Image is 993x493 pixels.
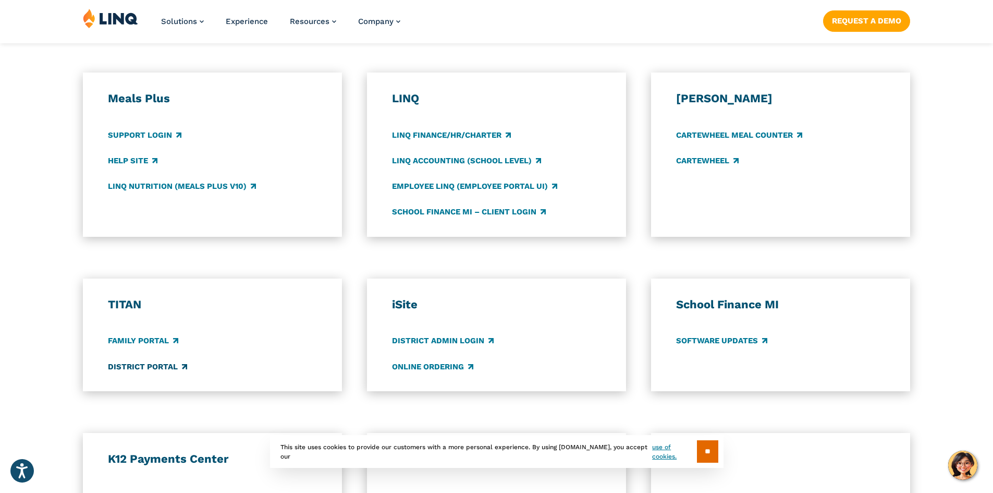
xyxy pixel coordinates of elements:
[392,297,602,312] h3: iSite
[108,155,157,166] a: Help Site
[358,17,394,26] span: Company
[676,335,767,347] a: Software Updates
[823,10,910,31] a: Request a Demo
[108,129,181,141] a: Support Login
[108,91,317,106] h3: Meals Plus
[290,17,336,26] a: Resources
[676,129,802,141] a: CARTEWHEEL Meal Counter
[270,435,724,468] div: This site uses cookies to provide our customers with a more personal experience. By using [DOMAIN...
[161,8,400,43] nav: Primary Navigation
[108,297,317,312] h3: TITAN
[392,129,511,141] a: LINQ Finance/HR/Charter
[161,17,197,26] span: Solutions
[392,361,473,372] a: Online Ordering
[108,181,256,192] a: LINQ Nutrition (Meals Plus v10)
[676,91,886,106] h3: [PERSON_NAME]
[226,17,268,26] a: Experience
[108,335,178,347] a: Family Portal
[108,361,187,372] a: District Portal
[392,91,602,106] h3: LINQ
[358,17,400,26] a: Company
[290,17,329,26] span: Resources
[823,8,910,31] nav: Button Navigation
[392,181,557,192] a: Employee LINQ (Employee Portal UI)
[392,155,541,166] a: LINQ Accounting (school level)
[676,155,739,166] a: CARTEWHEEL
[948,451,977,480] button: Hello, have a question? Let’s chat.
[392,206,546,218] a: School Finance MI – Client Login
[392,335,494,347] a: District Admin Login
[652,442,696,461] a: use of cookies.
[676,297,886,312] h3: School Finance MI
[83,8,138,28] img: LINQ | K‑12 Software
[161,17,204,26] a: Solutions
